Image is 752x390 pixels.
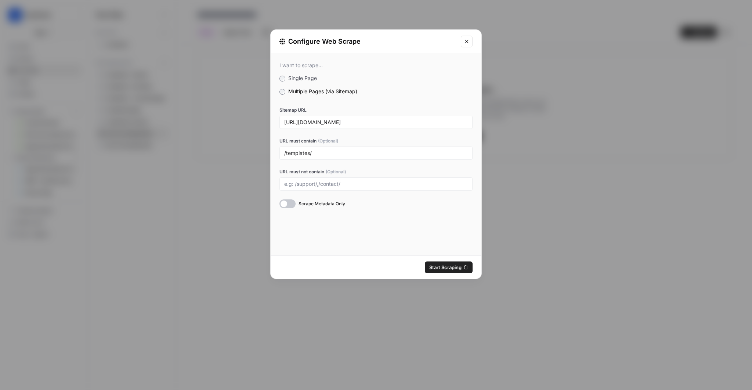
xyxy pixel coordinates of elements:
div: I want to scrape... [279,62,473,69]
input: Multiple Pages (via Sitemap) [279,89,285,95]
label: Sitemap URL [279,107,473,113]
span: (Optional) [326,169,346,175]
button: Start Scraping [425,261,473,273]
span: Scrape Metadata Only [299,201,345,207]
div: Configure Web Scrape [279,36,456,47]
label: URL must contain [279,138,473,144]
input: e.g: /blog/,/articles/ [284,150,468,156]
button: Close modal [461,36,473,47]
input: Single Page [279,76,285,82]
input: e.g: www.example.com/sitemap.xml [284,119,468,126]
span: (Optional) [318,138,338,144]
span: Multiple Pages (via Sitemap) [288,88,357,94]
span: Single Page [288,75,317,81]
input: e.g: /support/,/contact/ [284,181,468,187]
label: URL must not contain [279,169,473,175]
span: Start Scraping [429,264,462,271]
